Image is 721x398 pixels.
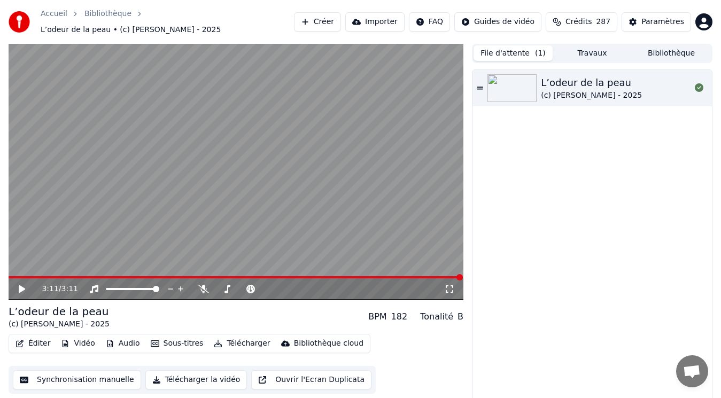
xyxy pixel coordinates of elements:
button: Sous-titres [146,336,208,351]
button: Éditer [11,336,55,351]
span: ( 1 ) [535,48,546,59]
span: L’odeur de la peau • (c) [PERSON_NAME] - 2025 [41,25,221,35]
button: Guides de vidéo [454,12,541,32]
button: Crédits287 [546,12,617,32]
button: FAQ [409,12,450,32]
button: Ouvrir l'Ecran Duplicata [251,370,371,389]
button: Télécharger [210,336,274,351]
span: 3:11 [42,284,58,294]
div: BPM [368,310,386,323]
nav: breadcrumb [41,9,294,35]
button: Audio [102,336,144,351]
button: Synchronisation manuelle [13,370,141,389]
button: Importer [345,12,405,32]
img: youka [9,11,30,33]
div: Tonalité [420,310,453,323]
div: (c) [PERSON_NAME] - 2025 [541,90,642,101]
button: File d'attente [474,45,553,61]
button: Paramètres [622,12,691,32]
span: Crédits [565,17,592,27]
button: Travaux [553,45,632,61]
div: L’odeur de la peau [541,75,642,90]
div: / [42,284,67,294]
div: L’odeur de la peau [9,304,110,319]
span: 3:11 [61,284,78,294]
span: 287 [596,17,610,27]
button: Bibliothèque [632,45,711,61]
div: Ouvrir le chat [676,355,708,387]
a: Bibliothèque [84,9,131,19]
button: Vidéo [57,336,99,351]
a: Accueil [41,9,67,19]
button: Créer [294,12,341,32]
div: 182 [391,310,408,323]
div: B [458,310,463,323]
button: Télécharger la vidéo [145,370,247,389]
div: Paramètres [641,17,684,27]
div: (c) [PERSON_NAME] - 2025 [9,319,110,330]
div: Bibliothèque cloud [294,338,363,349]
